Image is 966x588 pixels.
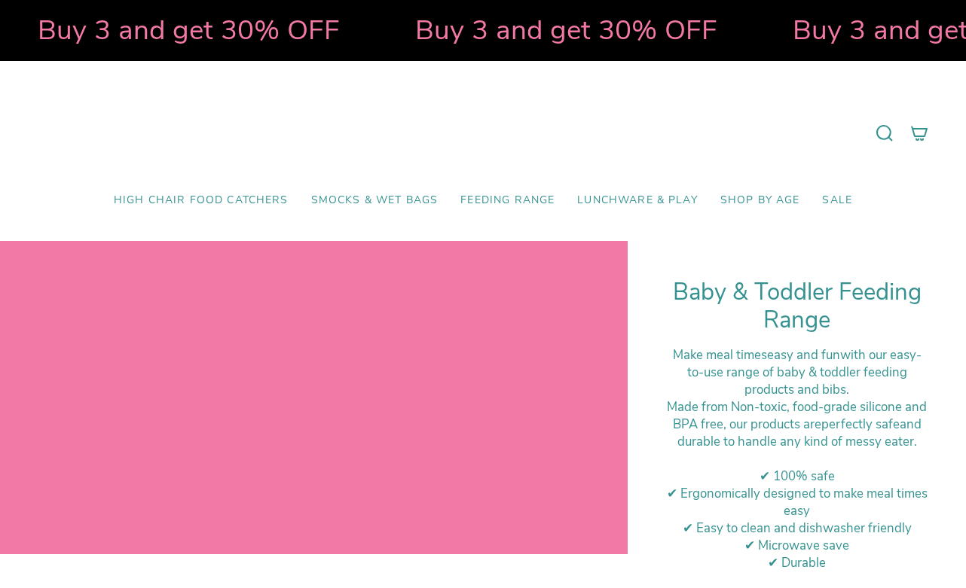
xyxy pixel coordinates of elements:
a: Feeding Range [449,183,566,218]
a: High Chair Food Catchers [102,183,300,218]
a: Lunchware & Play [566,183,708,218]
div: ✔ Easy to clean and dishwasher friendly [665,519,928,537]
span: Feeding Range [460,194,555,207]
div: ✔ 100% safe [665,468,928,485]
div: Make meal times with our easy-to-use range of baby & toddler feeding products and bibs. [665,346,928,398]
span: ade from Non-toxic, food-grade silicone and BPA free, our products are and durable to handle any ... [673,398,928,450]
a: SALE [811,183,864,218]
a: Shop by Age [709,183,812,218]
div: M [665,398,928,450]
span: High Chair Food Catchers [114,194,289,207]
strong: perfectly safe [821,416,900,433]
span: SALE [822,194,852,207]
div: ✔ Durable [665,554,928,571]
strong: easy and fun [767,346,840,364]
span: Lunchware & Play [577,194,697,207]
strong: Buy 3 and get 30% OFF [32,11,334,49]
strong: Buy 3 and get 30% OFF [409,11,711,49]
a: Smocks & Wet Bags [300,183,450,218]
span: Shop by Age [720,194,800,207]
span: ✔ Microwave save [744,537,849,554]
div: ✔ Ergonomically designed to make meal times easy [665,485,928,519]
span: Smocks & Wet Bags [311,194,439,207]
h1: Baby & Toddler Feeding Range [665,279,928,335]
a: Mumma’s Little Helpers [353,84,613,183]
